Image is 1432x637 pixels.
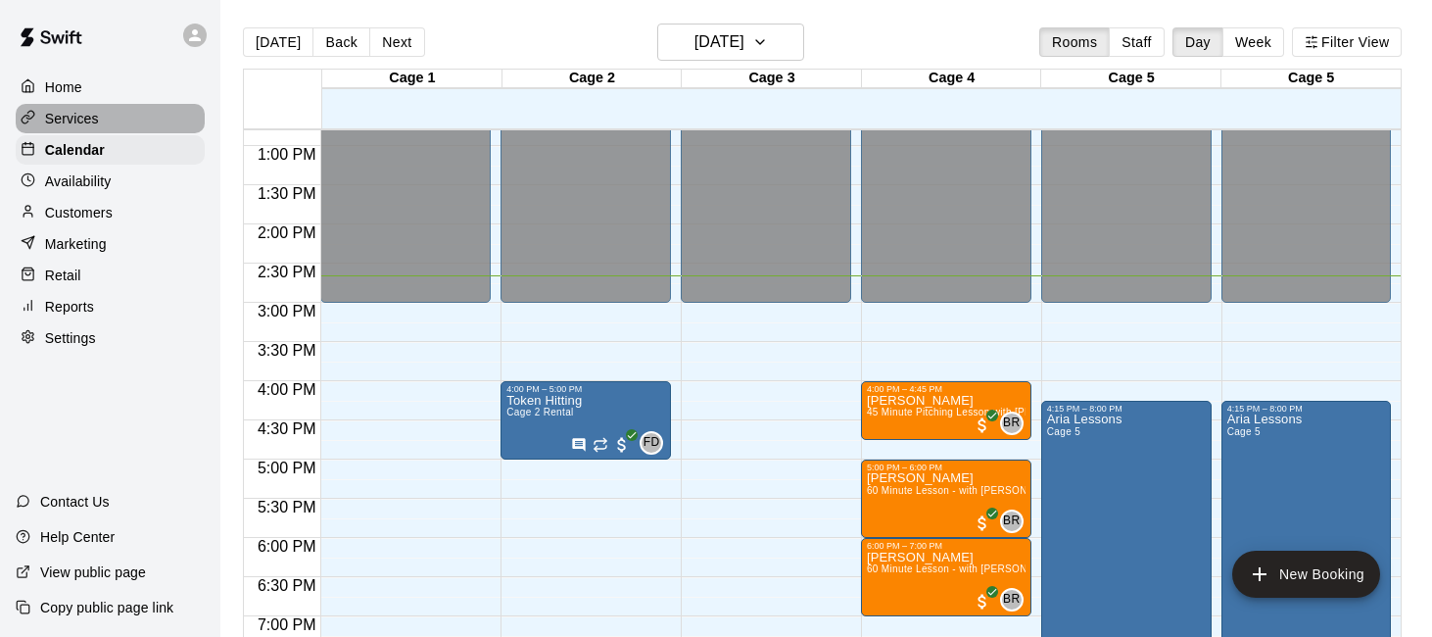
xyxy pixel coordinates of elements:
span: 60 Minute Lesson - with [PERSON_NAME] [PERSON_NAME] [867,563,1154,574]
span: BR [1003,414,1020,433]
div: Cage 2 [502,70,683,88]
div: 4:15 PM – 8:00 PM [1227,404,1386,414]
span: Billy Jack Ryan [1008,412,1024,435]
div: Cage 1 [322,70,502,88]
a: Customers [16,198,205,227]
div: 4:00 PM – 4:45 PM [867,384,1026,394]
span: 7:00 PM [253,616,321,633]
div: 4:00 PM – 5:00 PM: Token Hitting [501,381,671,460]
button: [DATE] [243,27,313,57]
a: Home [16,73,205,102]
span: Cage 5 [1047,426,1080,437]
span: 3:00 PM [253,303,321,319]
div: 4:00 PM – 5:00 PM [506,384,665,394]
p: Help Center [40,527,115,547]
a: Retail [16,261,205,290]
span: 4:30 PM [253,420,321,437]
p: Retail [45,266,81,285]
span: BR [1003,512,1020,531]
span: 6:00 PM [253,538,321,555]
div: Billy Jack Ryan [1000,510,1024,533]
div: 6:00 PM – 7:00 PM: Asher Katznelson [861,538,1031,616]
div: 6:00 PM – 7:00 PM [867,541,1026,551]
p: Settings [45,328,96,348]
span: Recurring event [593,437,608,453]
span: 2:30 PM [253,264,321,280]
button: Next [369,27,424,57]
div: 5:00 PM – 6:00 PM: Liam Pirrone [861,460,1031,538]
span: All customers have paid [612,435,632,455]
div: Cage 5 [1041,70,1221,88]
svg: Has notes [571,437,587,453]
div: 5:00 PM – 6:00 PM [867,463,1026,472]
span: FD [644,433,660,453]
span: All customers have paid [973,416,992,435]
span: Cage 2 Rental [506,407,573,417]
p: Reports [45,297,94,317]
div: Cage 5 [1221,70,1402,88]
span: 5:00 PM [253,460,321,476]
button: [DATE] [657,24,804,61]
div: Cage 4 [862,70,1042,88]
p: Home [45,77,82,97]
span: All customers have paid [973,514,992,533]
a: Calendar [16,135,205,165]
div: 4:00 PM – 4:45 PM: Parker Groban [861,381,1031,440]
button: Staff [1109,27,1165,57]
span: 3:30 PM [253,342,321,359]
a: Availability [16,167,205,196]
span: Front Desk [647,431,663,455]
span: 60 Minute Lesson - with [PERSON_NAME] [PERSON_NAME] [867,485,1154,496]
span: 6:30 PM [253,577,321,594]
div: 4:15 PM – 8:00 PM [1047,404,1206,414]
p: Contact Us [40,492,110,512]
span: 1:00 PM [253,146,321,163]
p: View public page [40,563,146,582]
span: 5:30 PM [253,499,321,515]
button: add [1232,551,1380,598]
span: Cage 5 [1227,426,1261,437]
button: Rooms [1039,27,1110,57]
a: Marketing [16,229,205,259]
p: Calendar [45,140,105,160]
a: Reports [16,292,205,321]
button: Day [1172,27,1223,57]
span: 2:00 PM [253,224,321,241]
p: Services [45,109,99,128]
div: Cage 3 [682,70,862,88]
button: Week [1222,27,1284,57]
span: Billy Jack Ryan [1008,588,1024,612]
div: Front Desk [640,431,663,455]
span: BR [1003,590,1020,610]
button: Back [312,27,370,57]
h6: [DATE] [694,28,744,56]
p: Copy public page link [40,598,173,617]
a: Settings [16,323,205,353]
p: Marketing [45,234,107,254]
span: 1:30 PM [253,185,321,202]
button: Filter View [1292,27,1402,57]
p: Customers [45,203,113,222]
span: 45 Minute Pitching Lesson with [PERSON_NAME] [PERSON_NAME] [867,407,1187,417]
p: Availability [45,171,112,191]
div: Billy Jack Ryan [1000,588,1024,612]
div: Billy Jack Ryan [1000,412,1024,435]
span: 4:00 PM [253,381,321,398]
a: Services [16,104,205,133]
span: Billy Jack Ryan [1008,510,1024,533]
span: All customers have paid [973,592,992,612]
